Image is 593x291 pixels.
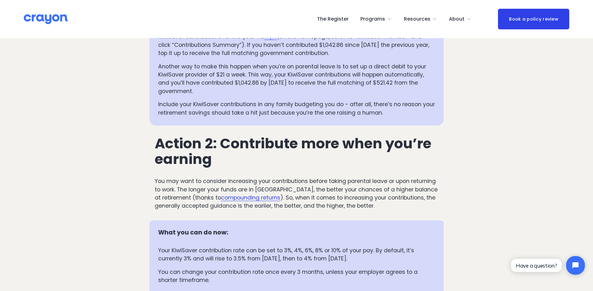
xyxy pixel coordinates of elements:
a: folder dropdown [360,14,392,24]
p: Your KiwiSaver contribution rate can be set to 3%, 4%, 6%, 8% or 10% of your pay. By default, it’... [158,246,435,263]
a: The Register [317,14,349,24]
span: Action 2: Contribute more when you’re earning [155,134,435,169]
p: Include your KiwiSaver contributions in any family budgeting you do - after all, there’s no reaso... [158,100,435,117]
span: Resources [404,15,430,24]
img: Crayon [24,14,68,25]
p: Set yourself a reminder for the [DATE], repeating annually. When you get the reminder, check your... [158,24,435,57]
a: Book a policy review [498,9,569,29]
a: folder dropdown [404,14,437,24]
span: Programs [360,15,385,24]
p: Another way to make this happen when you’re on parental leave is to set up a direct debit to your... [158,62,435,96]
strong: What you can do now: [158,228,228,237]
span: About [449,15,465,24]
a: compounding returns [221,194,280,201]
iframe: Tidio Chat [506,251,590,280]
p: You may want to consider increasing your contributions before taking parental leave or upon retur... [155,177,439,210]
p: You can change your contribution rate once every 3 months, unless your employer agrees to a short... [158,268,435,284]
a: folder dropdown [449,14,471,24]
